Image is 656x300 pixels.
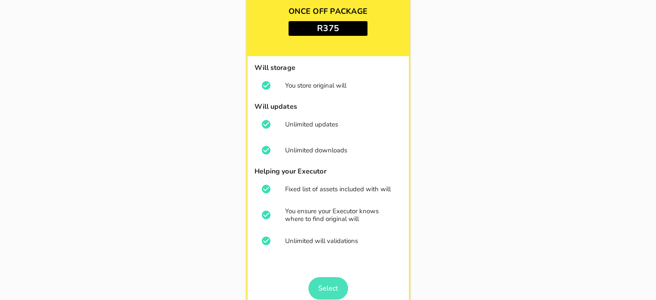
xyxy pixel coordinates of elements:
[285,207,395,223] div: You ensure your Executor knows where to find original will
[285,146,395,154] div: Unlimited downloads
[289,4,367,18] h3: ONCE OFF PACKAGE
[308,277,348,300] a: Select
[285,82,395,89] div: You store original will
[285,120,395,128] div: Unlimited updates
[254,167,402,176] h4: Helping your Executor
[289,21,367,36] h3: R375
[254,102,402,111] h4: Will updates
[285,185,395,193] div: Fixed list of assets included with will
[285,237,395,245] div: Unlimited will validations
[254,63,402,73] h4: Will storage
[318,284,338,293] span: Select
